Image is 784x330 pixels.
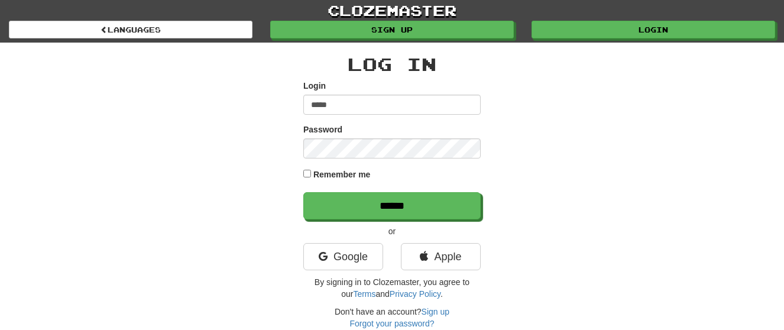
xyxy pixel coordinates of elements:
[353,289,375,299] a: Terms
[313,169,371,180] label: Remember me
[401,243,481,270] a: Apple
[303,243,383,270] a: Google
[303,276,481,300] p: By signing in to Clozemaster, you agree to our and .
[270,21,514,38] a: Sign up
[303,225,481,237] p: or
[303,54,481,74] h2: Log In
[390,289,440,299] a: Privacy Policy
[303,124,342,135] label: Password
[349,319,434,328] a: Forgot your password?
[9,21,252,38] a: Languages
[532,21,775,38] a: Login
[422,307,449,316] a: Sign up
[303,80,326,92] label: Login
